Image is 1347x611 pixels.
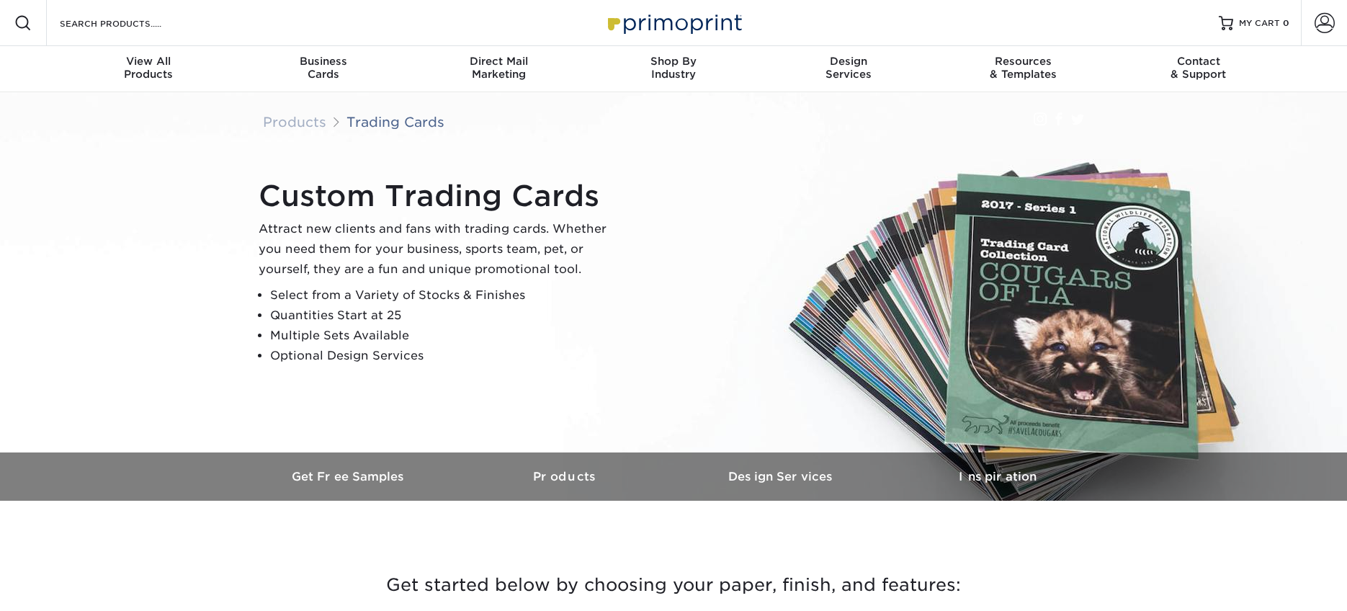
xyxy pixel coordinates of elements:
[241,452,457,501] a: Get Free Samples
[236,55,411,68] span: Business
[259,179,619,213] h1: Custom Trading Cards
[411,55,586,81] div: Marketing
[236,46,411,92] a: BusinessCards
[586,55,761,81] div: Industry
[673,452,890,501] a: Design Services
[1111,55,1286,68] span: Contact
[1111,46,1286,92] a: Contact& Support
[259,219,619,280] p: Attract new clients and fans with trading cards. Whether you need them for your business, sports ...
[673,470,890,483] h3: Design Services
[411,55,586,68] span: Direct Mail
[241,470,457,483] h3: Get Free Samples
[761,55,936,68] span: Design
[1111,55,1286,81] div: & Support
[586,55,761,68] span: Shop By
[263,114,326,130] a: Products
[457,470,673,483] h3: Products
[61,46,236,92] a: View AllProducts
[936,55,1111,68] span: Resources
[61,55,236,81] div: Products
[58,14,199,32] input: SEARCH PRODUCTS.....
[761,46,936,92] a: DesignServices
[936,55,1111,81] div: & Templates
[586,46,761,92] a: Shop ByIndustry
[270,346,619,366] li: Optional Design Services
[890,452,1106,501] a: Inspiration
[61,55,236,68] span: View All
[601,7,746,38] img: Primoprint
[270,285,619,305] li: Select from a Variety of Stocks & Finishes
[236,55,411,81] div: Cards
[270,305,619,326] li: Quantities Start at 25
[270,326,619,346] li: Multiple Sets Available
[761,55,936,81] div: Services
[346,114,444,130] a: Trading Cards
[457,452,673,501] a: Products
[411,46,586,92] a: Direct MailMarketing
[936,46,1111,92] a: Resources& Templates
[890,470,1106,483] h3: Inspiration
[1239,17,1280,30] span: MY CART
[1283,18,1289,28] span: 0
